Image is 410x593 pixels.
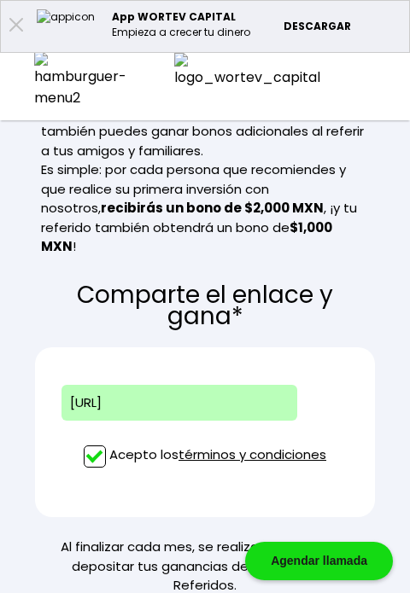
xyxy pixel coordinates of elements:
[41,103,369,257] p: No solo impulsas a empresas mexicanas, sino que también puedes ganar bonos adicionales al referir...
[245,542,393,580] div: Agendar llamada
[41,218,332,256] b: $1,000 MXN
[284,19,401,34] p: DESCARGAR
[37,9,95,44] img: appicon
[112,25,250,40] p: Empieza a crecer tu dinero
[34,52,126,108] img: hamburguer-menu2
[161,53,320,108] img: logo_wortev_capital
[109,445,326,465] p: Acepto los
[101,199,324,217] b: recibirás un bono de $2,000 MXN
[179,445,326,463] a: términos y condiciones
[41,284,369,327] p: Comparte el enlace y gana*
[112,9,250,25] p: App WORTEV CAPITAL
